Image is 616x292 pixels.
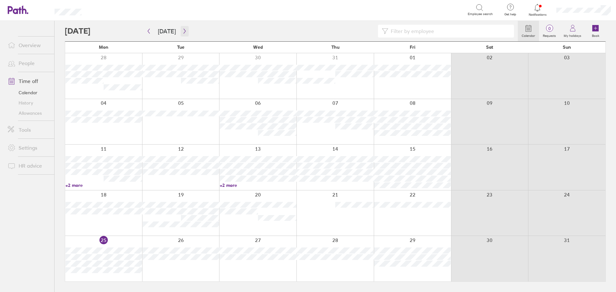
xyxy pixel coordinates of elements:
[3,108,54,118] a: Allowances
[3,75,54,88] a: Time off
[500,13,521,16] span: Get help
[65,182,142,188] a: +2 more
[99,7,115,13] div: Search
[539,32,560,38] label: Requests
[99,45,108,50] span: Mon
[3,39,54,52] a: Overview
[220,182,296,188] a: +2 more
[563,45,571,50] span: Sun
[486,45,493,50] span: Sat
[518,21,539,41] a: Calendar
[3,123,54,136] a: Tools
[539,26,560,31] span: 0
[560,21,585,41] a: My holidays
[468,12,493,16] span: Employee search
[388,25,510,37] input: Filter by employee
[331,45,339,50] span: Thu
[3,88,54,98] a: Calendar
[539,21,560,41] a: 0Requests
[518,32,539,38] label: Calendar
[3,141,54,154] a: Settings
[3,57,54,70] a: People
[527,13,548,17] span: Notifications
[3,98,54,108] a: History
[3,159,54,172] a: HR advice
[585,21,606,41] a: Book
[560,32,585,38] label: My holidays
[177,45,184,50] span: Tue
[527,3,548,17] a: Notifications
[253,45,263,50] span: Wed
[410,45,415,50] span: Fri
[153,26,181,37] button: [DATE]
[588,32,603,38] label: Book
